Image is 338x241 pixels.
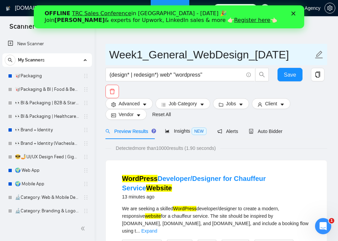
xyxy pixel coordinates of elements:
[83,141,89,146] span: holder
[226,100,236,107] span: Jobs
[111,102,116,107] span: setting
[8,37,87,51] a: New Scanner
[217,129,238,134] span: Alerts
[277,68,303,81] button: Save
[110,71,243,79] input: Search Freelance Jobs...
[161,102,166,107] span: bars
[173,206,196,211] mark: WordPress
[239,102,243,107] span: caret-down
[311,72,324,78] span: copy
[122,205,311,235] div: We are seeking a skilled developer/designer to create a modern, responsive for a chauffeur servic...
[122,175,266,192] a: WordPressDeveloper/Designer for Chauffeur ServiceWebsite
[192,128,207,135] span: NEW
[145,213,161,219] mark: website
[83,208,89,214] span: holder
[15,191,79,204] a: 🔬Category: Web & Mobile Design
[83,100,89,106] span: holder
[265,100,277,107] span: Client
[83,87,89,92] span: holder
[155,98,210,109] button: barsJob Categorycaret-down
[325,5,335,11] span: setting
[141,228,157,234] a: Expand
[152,111,171,118] a: Reset All
[122,175,158,182] mark: WordPress
[106,88,119,95] span: delete
[165,129,170,133] span: area-chart
[83,73,89,79] span: holder
[324,3,335,14] button: setting
[200,11,237,18] a: Register here
[324,5,335,11] a: setting
[111,113,116,118] span: idcard
[111,144,221,152] span: Detected more than 10000 results (1.90 seconds)
[146,184,172,192] mark: Website
[252,98,290,109] button: userClientcaret-down
[225,4,245,12] span: Connects:
[246,73,251,77] span: info-circle
[258,102,262,107] span: user
[79,5,100,11] a: homeHome
[219,102,223,107] span: folder
[249,129,282,134] span: Auto Bidder
[15,137,79,150] a: 👀Brand + Identity (Viacheslav Crossing)
[249,129,254,134] span: robot
[15,110,79,123] a: 👀BI & Packaging | Healthcare & Beauty
[83,195,89,200] span: holder
[151,128,157,134] div: Tooltip anchor
[284,71,296,79] span: Save
[2,37,92,51] li: New Scanner
[34,5,304,28] iframe: Intercom live chat banner
[105,98,153,109] button: settingAdvancedcaret-down
[136,228,140,234] span: ...
[15,204,79,218] a: 🔬Category: Branding & Logo Design
[315,50,323,59] span: edit
[165,128,206,134] span: Insights
[315,218,331,234] iframe: Intercom live chat
[4,22,40,36] span: Scanner
[217,129,222,134] span: notification
[113,5,144,11] a: dashboardDashboard
[329,218,334,223] span: 1
[213,98,249,109] button: folderJobscaret-down
[280,102,285,107] span: caret-down
[83,168,89,173] span: holder
[6,3,10,14] img: logo
[80,225,87,232] span: double-left
[109,46,313,63] input: Scanner name...
[5,55,16,65] button: search
[83,154,89,160] span: holder
[5,58,15,62] span: search
[15,69,79,83] a: 🥡Packaging
[258,6,264,10] div: Close
[83,114,89,119] span: holder
[15,83,79,96] a: 🥡Packaging & BI | Food & Beverage
[105,109,147,120] button: idcardVendorcaret-down
[311,68,324,81] button: copy
[15,96,79,110] a: 👀BI & Packaging | B2B & Startup
[15,150,79,164] a: 😎🤳UI/UX Design Feed | GigRadar
[169,100,197,107] span: Job Category
[105,85,119,98] button: delete
[15,177,79,191] a: 🌍 Mobile App
[15,164,79,177] a: 🌍 Web App
[105,129,154,134] span: Preview Results
[136,113,141,118] span: caret-down
[119,100,140,107] span: Advanced
[158,5,183,11] a: searchScanner
[18,53,45,67] span: My Scanners
[83,127,89,133] span: holder
[119,111,134,118] span: Vendor
[15,123,79,137] a: 👀Brand + Identity
[255,68,269,81] button: search
[83,181,89,187] span: holder
[247,4,254,12] span: 237
[122,193,311,201] div: 13 minutes ago
[105,129,110,134] span: search
[256,72,268,78] span: search
[200,102,204,107] span: caret-down
[142,102,147,107] span: caret-down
